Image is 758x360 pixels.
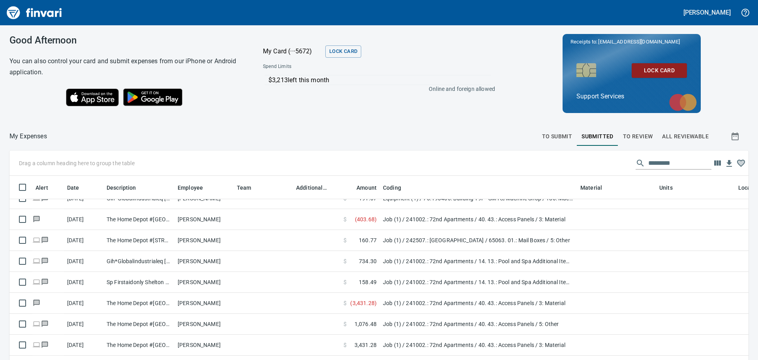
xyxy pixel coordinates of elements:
p: My Expenses [9,132,47,141]
span: Additional Reviewer [296,183,337,192]
span: Has messages [32,217,41,222]
h6: You can also control your card and submit expenses from our iPhone or Android application. [9,56,243,78]
span: Team [237,183,262,192]
button: Download table [723,158,735,170]
span: $ [343,257,347,265]
span: Submitted [582,132,614,141]
p: My Card (···5672) [263,47,322,56]
p: Support Services [576,92,687,101]
td: The Home Depot #[STREET_ADDRESS] [103,230,174,251]
span: Lock Card [329,47,357,56]
span: To Review [623,132,653,141]
td: [PERSON_NAME] [174,251,234,272]
img: mastercard.svg [665,90,701,115]
span: Material [580,183,612,192]
span: Coding [383,183,411,192]
span: ( 403.68 ) [355,215,377,223]
td: Job (1) / 242507.: [GEOGRAPHIC_DATA] / 65063. 01.: Mail Boxes / 5: Other [380,230,577,251]
button: Lock Card [632,63,687,78]
span: [EMAIL_ADDRESS][DOMAIN_NAME] [597,38,680,45]
h3: Good Afternoon [9,35,243,46]
span: Online transaction [32,321,41,326]
button: Column choices favorited. Click to reset to default [735,157,747,169]
td: Job (1) / 241002.: 72nd Apartments / 40. 43.: Access Panels / 3: Material [380,209,577,230]
span: To Submit [542,132,572,141]
td: Job (1) / 241002.: 72nd Apartments / 40. 43.: Access Panels / 3: Material [380,293,577,314]
p: $3,213 left this month [268,75,491,85]
span: Online transaction [32,279,41,285]
span: Units [659,183,673,192]
td: The Home Depot #[GEOGRAPHIC_DATA] [103,209,174,230]
span: Online transaction [32,237,41,243]
td: The Home Depot #[GEOGRAPHIC_DATA] [103,335,174,356]
span: $ [343,278,347,286]
button: [PERSON_NAME] [681,6,733,19]
td: Job (1) / 241002.: 72nd Apartments / 40. 43.: Access Panels / 5: Other [380,314,577,335]
span: Amount [356,183,377,192]
span: Online transaction [32,342,41,347]
span: Has messages [41,195,49,200]
td: [DATE] [64,293,103,314]
td: Job (1) / 241002.: 72nd Apartments / 14. 13.: Pool and Spa Additional Items / 5: Other [380,251,577,272]
td: [DATE] [64,230,103,251]
img: Download on the App Store [66,89,119,106]
span: Amount [346,183,377,192]
td: Job (1) / 241002.: 72nd Apartments / 40. 43.: Access Panels / 3: Material [380,335,577,356]
span: Date [67,183,79,192]
span: 734.30 [359,257,377,265]
span: 1,076.48 [355,320,377,328]
span: All Reviewable [662,132,709,141]
span: ( 3,431.28 ) [350,299,377,307]
span: $ [343,341,347,349]
span: Coding [383,183,401,192]
td: [PERSON_NAME] [174,293,234,314]
td: Sp Firstaidonly Shelton CT [103,272,174,293]
button: Lock Card [325,45,361,58]
img: Finvari [5,3,64,22]
span: Additional Reviewer [296,183,327,192]
span: Description [107,183,136,192]
td: The Home Depot #[GEOGRAPHIC_DATA] [103,314,174,335]
span: 3,431.28 [355,341,377,349]
p: Drag a column heading here to group the table [19,159,135,167]
span: Employee [178,183,203,192]
td: [DATE] [64,209,103,230]
td: The Home Depot #[GEOGRAPHIC_DATA] [103,293,174,314]
td: [DATE] [64,314,103,335]
span: Has messages [41,321,49,326]
span: Alert [36,183,58,192]
button: Show transactions within a particular date range [723,127,749,146]
span: Date [67,183,90,192]
h5: [PERSON_NAME] [683,8,731,17]
span: Employee [178,183,213,192]
span: $ [343,236,347,244]
img: Get it on Google Play [119,84,187,110]
td: [PERSON_NAME] [174,335,234,356]
td: [DATE] [64,335,103,356]
span: Alert [36,183,48,192]
span: $ [343,215,347,223]
td: Job (1) / 241002.: 72nd Apartments / 14. 13.: Pool and Spa Additional Items / 5: Other [380,272,577,293]
span: 158.49 [359,278,377,286]
span: Spend Limits [263,63,392,71]
span: Has messages [41,237,49,243]
p: Online and foreign allowed [257,85,495,93]
td: [PERSON_NAME] [174,209,234,230]
td: [PERSON_NAME] [174,230,234,251]
span: Online transaction [32,258,41,264]
span: Units [659,183,683,192]
span: $ [343,299,347,307]
span: Has messages [41,279,49,285]
td: [DATE] [64,251,103,272]
td: [PERSON_NAME] [174,272,234,293]
span: Material [580,183,602,192]
span: $ [343,320,347,328]
span: Description [107,183,146,192]
span: Team [237,183,251,192]
button: Choose columns to display [711,157,723,169]
td: Gih*Globalindustrialeq [PHONE_NUMBER] [GEOGRAPHIC_DATA] [103,251,174,272]
span: Has messages [41,342,49,347]
nav: breadcrumb [9,132,47,141]
span: Has messages [32,300,41,305]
